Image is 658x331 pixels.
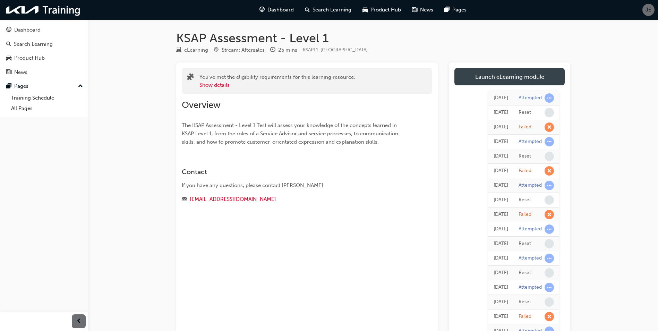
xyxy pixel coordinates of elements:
[176,47,181,53] span: learningResourceType_ELEARNING-icon
[182,100,221,110] span: Overview
[14,68,27,76] div: News
[176,31,570,46] h1: KSAP Assessment - Level 1
[545,312,554,321] span: learningRecordVerb_FAIL-icon
[494,283,508,291] div: Fri Jun 27 2025 13:00:14 GMT+1000 (Australian Eastern Standard Time)
[14,40,53,48] div: Search Learning
[519,197,531,203] div: Reset
[14,26,41,34] div: Dashboard
[199,73,355,89] div: You've met the eligibility requirements for this learning resource.
[494,123,508,131] div: Thu Aug 14 2025 10:37:23 GMT+1000 (Australian Eastern Standard Time)
[214,47,219,53] span: target-icon
[494,240,508,248] div: Tue Aug 12 2025 12:39:21 GMT+1000 (Australian Eastern Standard Time)
[6,27,11,33] span: guage-icon
[78,82,83,91] span: up-icon
[545,93,554,103] span: learningRecordVerb_ATTEMPT-icon
[494,94,508,102] div: Thu Aug 14 2025 12:04:47 GMT+1000 (Australian Eastern Standard Time)
[6,69,11,76] span: news-icon
[519,168,531,174] div: Failed
[519,299,531,305] div: Reset
[545,297,554,307] span: learningRecordVerb_NONE-icon
[182,181,407,189] div: If you have any questions, please contact [PERSON_NAME].
[305,6,310,14] span: search-icon
[494,152,508,160] div: Thu Aug 14 2025 10:07:00 GMT+1000 (Australian Eastern Standard Time)
[176,46,208,54] div: Type
[545,122,554,132] span: learningRecordVerb_FAIL-icon
[412,6,417,14] span: news-icon
[420,6,433,14] span: News
[254,3,299,17] a: guage-iconDashboard
[545,181,554,190] span: learningRecordVerb_ATTEMPT-icon
[545,166,554,176] span: learningRecordVerb_FAIL-icon
[3,38,86,51] a: Search Learning
[8,103,86,114] a: All Pages
[545,137,554,146] span: learningRecordVerb_ATTEMPT-icon
[494,254,508,262] div: Wed Jul 23 2025 13:05:16 GMT+1000 (Australian Eastern Standard Time)
[182,122,400,145] span: The KSAP Assessment - Level 1 Test will assess your knowledge of the concepts learned in KSAP Lev...
[494,138,508,146] div: Thu Aug 14 2025 10:07:01 GMT+1000 (Australian Eastern Standard Time)
[270,47,275,53] span: clock-icon
[494,225,508,233] div: Tue Aug 12 2025 12:39:23 GMT+1000 (Australian Eastern Standard Time)
[14,82,28,90] div: Pages
[199,81,230,89] button: Show details
[8,93,86,103] a: Training Schedule
[519,95,542,101] div: Attempted
[519,270,531,276] div: Reset
[494,298,508,306] div: Fri Jun 27 2025 13:00:12 GMT+1000 (Australian Eastern Standard Time)
[3,52,86,65] a: Product Hub
[545,195,554,205] span: learningRecordVerb_NONE-icon
[545,239,554,248] span: learningRecordVerb_NONE-icon
[6,41,11,48] span: search-icon
[357,3,407,17] a: car-iconProduct Hub
[545,210,554,219] span: learningRecordVerb_FAIL-icon
[278,46,297,54] div: 25 mins
[14,54,45,62] div: Product Hub
[646,6,651,14] span: JE
[76,317,82,326] span: prev-icon
[439,3,472,17] a: pages-iconPages
[303,47,368,53] span: Learning resource code
[3,24,86,36] a: Dashboard
[299,3,357,17] a: search-iconSearch Learning
[519,124,531,130] div: Failed
[519,153,531,160] div: Reset
[494,269,508,277] div: Wed Jul 23 2025 13:05:14 GMT+1000 (Australian Eastern Standard Time)
[494,167,508,175] div: Thu Aug 14 2025 10:06:48 GMT+1000 (Australian Eastern Standard Time)
[6,83,11,90] span: pages-icon
[519,240,531,247] div: Reset
[494,211,508,219] div: Wed Aug 13 2025 09:46:09 GMT+1000 (Australian Eastern Standard Time)
[184,46,208,54] div: eLearning
[182,168,407,176] h3: Contact
[182,195,407,204] div: Email
[3,80,86,93] button: Pages
[494,109,508,117] div: Thu Aug 14 2025 12:04:45 GMT+1000 (Australian Eastern Standard Time)
[545,254,554,263] span: learningRecordVerb_ATTEMPT-icon
[182,196,187,203] span: email-icon
[494,313,508,321] div: Wed Jun 25 2025 15:19:26 GMT+1000 (Australian Eastern Standard Time)
[454,68,565,85] a: Launch eLearning module
[519,182,542,189] div: Attempted
[545,152,554,161] span: learningRecordVerb_NONE-icon
[444,6,450,14] span: pages-icon
[519,284,542,291] div: Attempted
[3,66,86,79] a: News
[494,196,508,204] div: Thu Aug 14 2025 09:36:17 GMT+1000 (Australian Eastern Standard Time)
[270,46,297,54] div: Duration
[519,255,542,262] div: Attempted
[3,22,86,80] button: DashboardSearch LearningProduct HubNews
[519,226,542,232] div: Attempted
[519,138,542,145] div: Attempted
[3,3,83,17] img: kia-training
[545,268,554,278] span: learningRecordVerb_NONE-icon
[519,211,531,218] div: Failed
[545,108,554,117] span: learningRecordVerb_NONE-icon
[642,4,655,16] button: JE
[519,313,531,320] div: Failed
[214,46,265,54] div: Stream
[313,6,351,14] span: Search Learning
[452,6,467,14] span: Pages
[267,6,294,14] span: Dashboard
[187,74,194,82] span: puzzle-icon
[519,109,531,116] div: Reset
[6,55,11,61] span: car-icon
